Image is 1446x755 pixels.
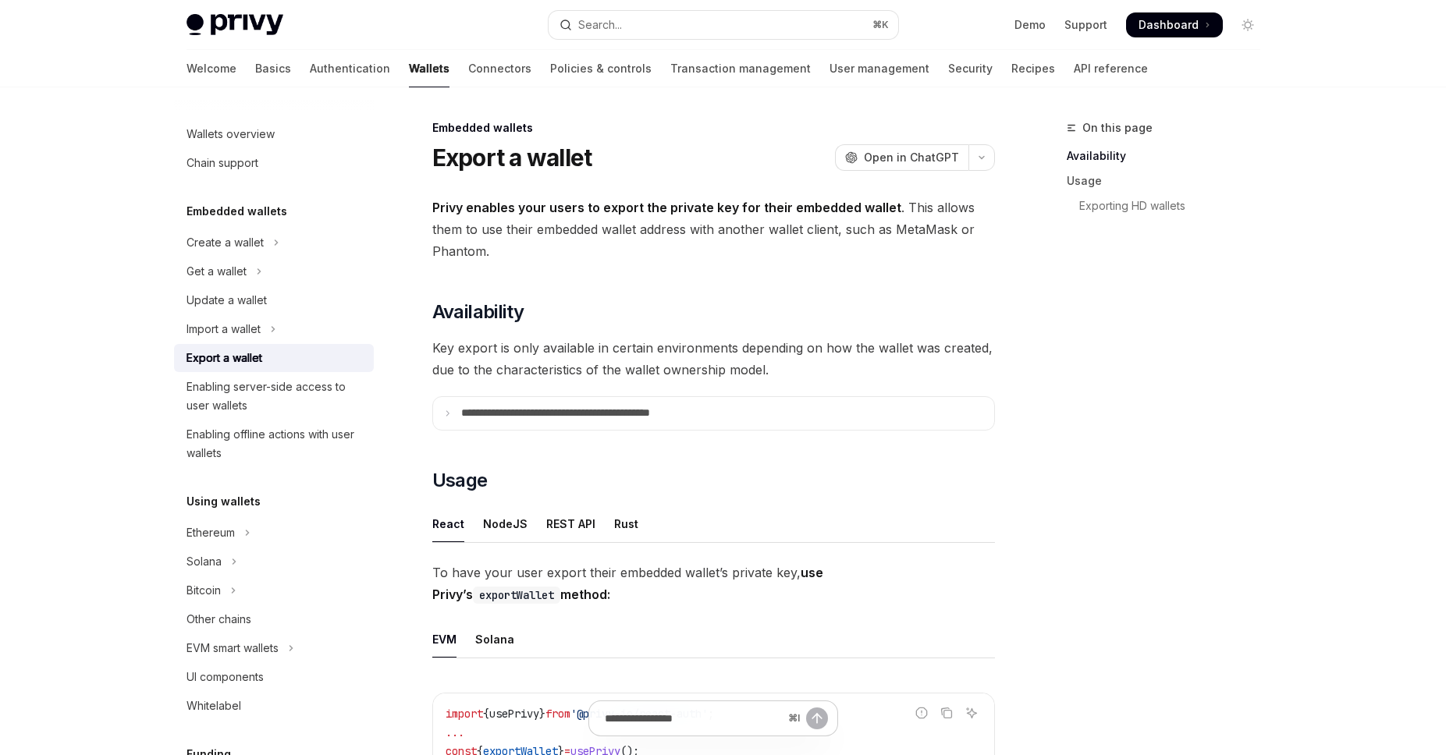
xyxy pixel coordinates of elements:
a: Wallets [409,50,449,87]
button: Toggle Ethereum section [174,519,374,547]
div: React [432,505,464,542]
button: Open search [549,11,898,39]
button: Open in ChatGPT [835,144,968,171]
a: Policies & controls [550,50,652,87]
div: Rust [614,505,638,542]
button: Toggle Get a wallet section [174,257,374,285]
div: Enabling server-side access to user wallets [187,377,364,415]
span: Open in ChatGPT [864,150,959,165]
button: Toggle Solana section [174,548,374,576]
a: Exporting HD wallets [1067,193,1273,218]
div: NodeJS [483,505,528,542]
div: EVM smart wallets [187,639,279,658]
a: Authentication [310,50,390,87]
div: Get a wallet [187,262,247,281]
a: Update a wallet [174,286,374,314]
input: Ask a question... [605,701,782,736]
div: Chain support [187,154,258,172]
button: Toggle Import a wallet section [174,315,374,343]
div: Create a wallet [187,233,264,252]
div: Wallets overview [187,125,275,144]
div: Search... [578,16,622,34]
div: Solana [475,621,514,658]
strong: Privy enables your users to export the private key for their embedded wallet [432,200,901,215]
div: Bitcoin [187,581,221,600]
div: Embedded wallets [432,120,995,136]
button: Toggle dark mode [1235,12,1260,37]
a: Security [948,50,993,87]
div: Update a wallet [187,291,267,310]
span: Key export is only available in certain environments depending on how the wallet was created, due... [432,337,995,381]
button: Toggle Bitcoin section [174,576,374,604]
a: Export a wallet [174,344,374,372]
div: UI components [187,668,264,686]
a: Basics [255,50,291,87]
button: Toggle Create a wallet section [174,229,374,257]
a: Other chains [174,605,374,633]
div: REST API [546,505,595,542]
div: Whitelabel [187,697,241,715]
a: UI components [174,663,374,691]
div: EVM [432,621,457,658]
span: ⌘ K [872,19,889,31]
a: Demo [1014,17,1046,33]
h5: Using wallets [187,492,261,511]
a: API reference [1074,50,1148,87]
h1: Export a wallet [432,144,592,172]
span: To have your user export their embedded wallet’s private key, [432,562,995,605]
div: Other chains [187,610,251,629]
div: Export a wallet [187,349,262,367]
a: Availability [1067,144,1273,168]
a: Support [1064,17,1107,33]
button: Send message [806,707,828,729]
div: Ethereum [187,523,235,542]
span: . This allows them to use their embedded wallet address with another wallet client, such as MetaM... [432,197,995,262]
code: exportWallet [473,587,560,604]
a: Welcome [187,50,236,87]
a: User management [830,50,929,87]
a: Recipes [1011,50,1055,87]
a: Connectors [468,50,531,87]
a: Wallets overview [174,120,374,148]
strong: use Privy’s method: [432,565,823,602]
div: Enabling offline actions with user wallets [187,425,364,463]
a: Enabling server-side access to user wallets [174,373,374,420]
a: Transaction management [670,50,811,87]
div: Import a wallet [187,320,261,339]
img: light logo [187,14,283,36]
button: Toggle EVM smart wallets section [174,634,374,662]
span: Availability [432,300,524,324]
span: Usage [432,468,488,493]
a: Chain support [174,149,374,177]
span: On this page [1082,119,1153,137]
span: Dashboard [1139,17,1199,33]
a: Whitelabel [174,692,374,720]
a: Dashboard [1126,12,1223,37]
a: Enabling offline actions with user wallets [174,420,374,467]
div: Solana [187,552,222,571]
a: Usage [1067,168,1273,193]
h5: Embedded wallets [187,202,287,221]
